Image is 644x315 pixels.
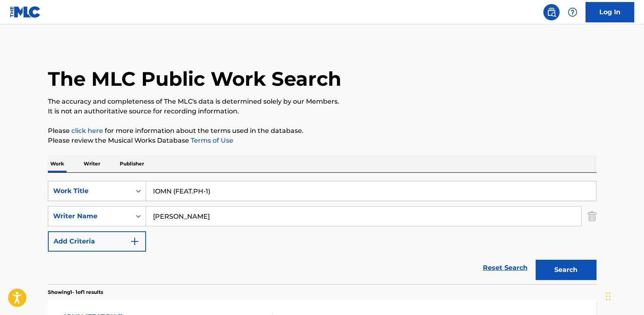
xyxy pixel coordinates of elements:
a: Reset Search [479,259,532,277]
a: Public Search [543,4,560,20]
iframe: Chat Widget [603,276,644,315]
p: Please review the Musical Works Database [48,136,597,146]
a: Log In [586,2,634,22]
button: Search [536,260,597,280]
p: Please for more information about the terms used in the database. [48,126,597,136]
p: Writer [81,155,103,172]
div: Work Title [53,186,126,196]
form: Search Form [48,181,597,284]
div: Help [564,4,581,20]
img: search [547,7,556,17]
p: Showing 1 - 1 of 1 results [48,289,103,296]
img: MLC Logo [10,6,41,18]
div: Writer Name [53,211,126,221]
div: Drag [606,284,611,308]
a: Terms of Use [189,137,233,144]
button: Add Criteria [48,231,146,252]
img: help [568,7,577,17]
p: It is not an authoritative source for recording information. [48,106,597,116]
img: Delete Criterion [588,206,597,226]
h1: The MLC Public Work Search [48,67,341,91]
p: Publisher [117,155,146,172]
p: The accuracy and completeness of The MLC's data is determined solely by our Members. [48,97,597,106]
img: 9d2ae6d4665cec9f34b9.svg [130,237,140,246]
a: click here [71,127,103,135]
p: Work [48,155,67,172]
